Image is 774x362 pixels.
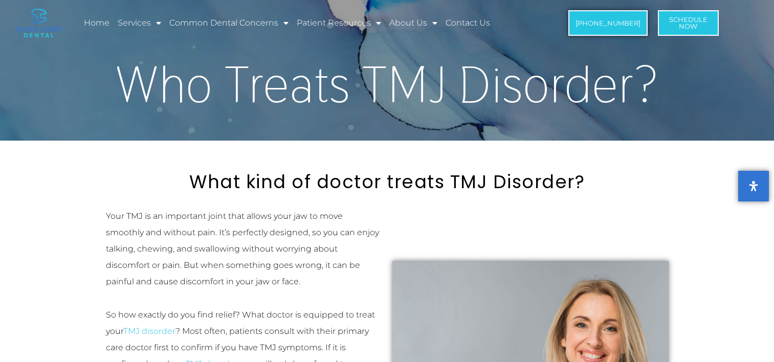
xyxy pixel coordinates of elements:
a: ScheduleNow [658,10,719,36]
h2: What kind of doctor treats TMJ Disorder? [101,171,674,193]
nav: Menu [82,11,532,35]
h1: Who Treats TMJ Disorder? [101,59,674,110]
a: Contact Us [444,11,492,35]
img: logo [16,9,62,37]
p: Your TMJ is an important joint that allows your jaw to move smoothly and without pain. It’s perfe... [106,208,382,290]
span: Schedule Now [669,16,707,30]
a: Common Dental Concerns [168,11,290,35]
button: Open Accessibility Panel [738,171,769,201]
a: Home [82,11,111,35]
a: [PHONE_NUMBER] [568,10,648,36]
span: [PHONE_NUMBER] [576,20,640,27]
a: TMJ disorder [123,326,175,336]
a: Services [116,11,163,35]
a: About Us [388,11,439,35]
a: Patient Resources [295,11,383,35]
